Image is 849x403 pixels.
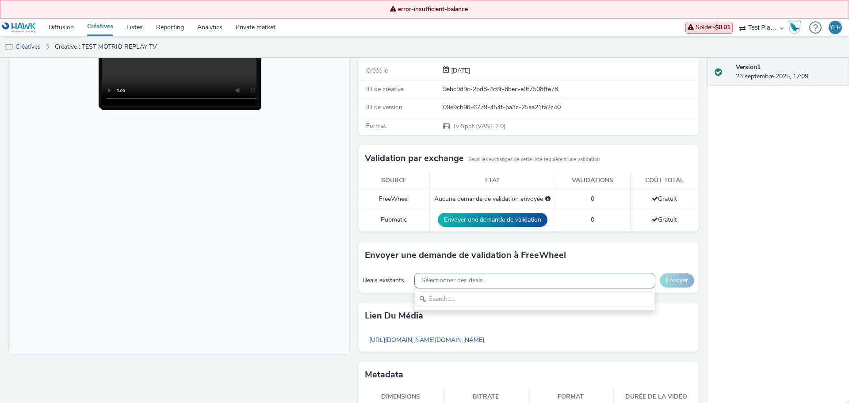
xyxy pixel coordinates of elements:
[42,19,80,36] a: Diffusion
[555,172,631,190] th: Validations
[449,66,470,75] span: [DATE]
[365,368,403,381] h3: Metadata
[365,249,566,262] h3: Envoyer une demande de validation à FreeWheel
[630,172,699,190] th: Coût total
[652,215,677,224] span: Gratuit
[788,20,805,35] a: Hawk Academy
[688,23,730,31] span: Solde :
[80,19,120,36] a: Créatives
[545,195,551,203] div: Sélectionnez un deal ci-dessous et cliquez sur Envoyer pour envoyer une demande de validation à F...
[358,208,430,232] td: Pubmatic
[2,22,36,33] img: undefined Logo
[366,122,386,130] span: Format
[366,85,404,93] span: ID de créative
[365,331,489,349] a: [URL][DOMAIN_NAME][DOMAIN_NAME]
[50,36,161,58] a: Créative : TEST MOTRIO REPLAY TV
[830,21,841,34] div: YLR
[358,172,430,190] th: Source
[430,172,555,190] th: Etat
[660,273,694,288] button: Envoyer
[363,276,410,285] div: Deals existants
[736,63,842,81] div: 23 septembre 2025, 17:09
[736,63,761,71] strong: Version 1
[712,23,730,31] strong: -$0.01
[591,195,594,203] span: 0
[365,152,464,165] h3: Validation par exchange
[229,19,282,36] a: Private market
[788,20,801,35] img: Hawk Academy
[415,292,655,307] input: Search......
[191,19,229,36] a: Analytics
[366,66,388,75] span: Créée le
[149,19,191,36] a: Reporting
[438,213,547,227] button: Envoyer une demande de validation
[443,103,698,112] div: 09e9cb98-6779-454f-ba3c-25aa21fa2c40
[468,156,600,163] small: Seuls les exchanges de cette liste requièrent une validation
[365,309,423,322] h3: Lien du média
[366,103,402,111] span: ID de version
[443,85,698,94] div: 9ebc9d9c-2bd8-4c6f-8bec-e9f7508ffe78
[18,5,840,14] span: error-insufficient-balance
[358,190,430,208] td: FreeWheel
[421,277,487,284] span: Sélectionner des deals...
[652,195,677,203] span: Gratuit
[452,122,505,130] span: Tv Spot (VAST 2.0)
[4,43,13,52] img: tv
[120,19,149,36] a: Listes
[685,22,733,33] div: Les dépenses d'aujourd'hui ne sont pas encore prises en compte dans le solde
[449,66,470,75] div: Création 23 septembre 2025, 17:09
[591,215,594,224] span: 0
[434,195,551,203] div: Aucune demande de validation envoyée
